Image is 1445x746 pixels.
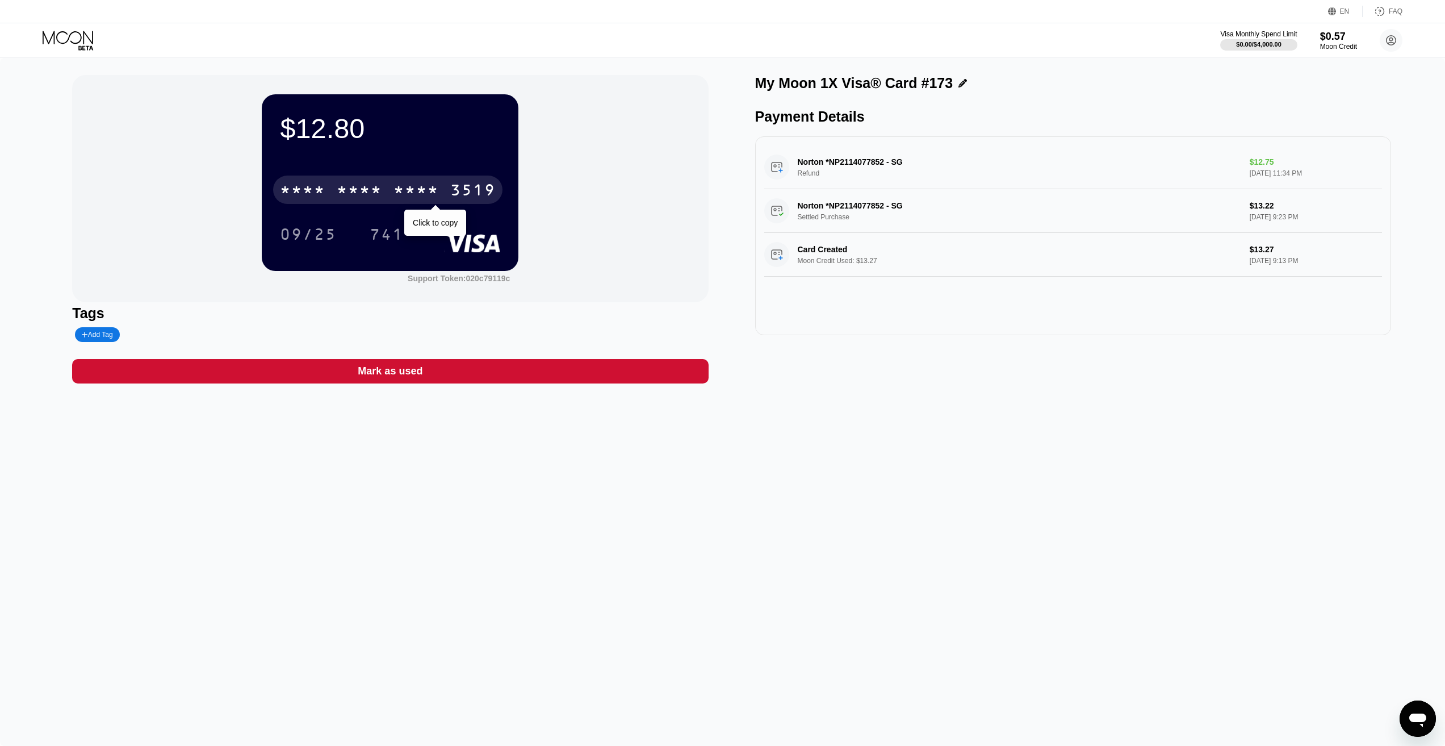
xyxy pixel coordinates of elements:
[1320,31,1357,43] div: $0.57
[82,331,112,339] div: Add Tag
[1220,30,1297,51] div: Visa Monthly Spend Limit$0.00/$4,000.00
[280,112,500,144] div: $12.80
[1320,31,1357,51] div: $0.57Moon Credit
[408,274,510,283] div: Support Token: 020c79119c
[1320,43,1357,51] div: Moon Credit
[358,365,422,378] div: Mark as used
[1220,30,1297,38] div: Visa Monthly Spend Limit
[370,227,404,245] div: 741
[1328,6,1363,17] div: EN
[755,75,953,91] div: My Moon 1X Visa® Card #173
[72,359,708,384] div: Mark as used
[1236,41,1281,48] div: $0.00 / $4,000.00
[755,109,1391,125] div: Payment Details
[361,220,412,248] div: 741
[1400,701,1436,737] iframe: Mesajlaşma penceresini başlatma düğmesi, görüşme devam ediyor
[280,227,337,245] div: 09/25
[72,305,708,322] div: Tags
[1363,6,1402,17] div: FAQ
[413,218,458,227] div: Click to copy
[1389,7,1402,15] div: FAQ
[271,220,345,248] div: 09/25
[450,182,496,201] div: 3519
[408,274,510,283] div: Support Token:020c79119c
[75,327,119,342] div: Add Tag
[1340,7,1350,15] div: EN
